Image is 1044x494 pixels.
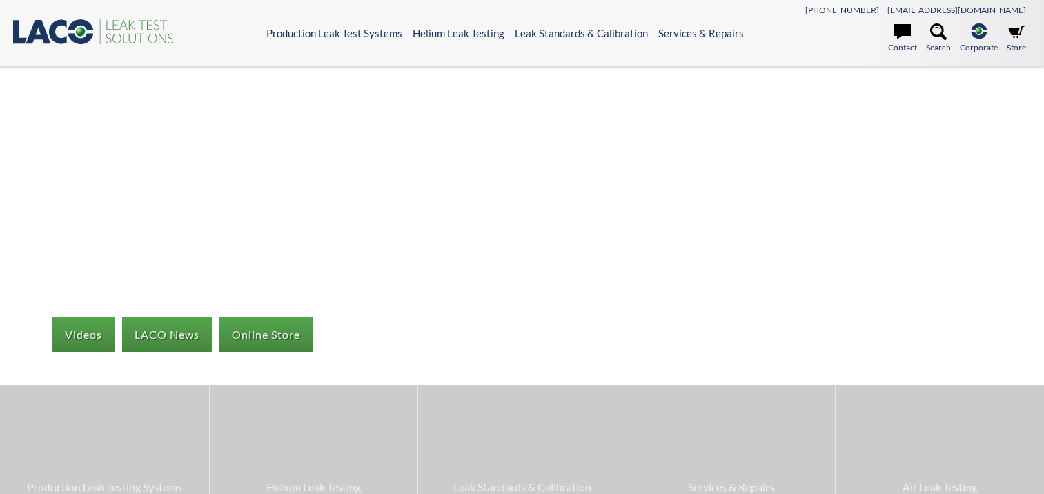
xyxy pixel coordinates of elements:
[658,27,744,39] a: Services & Repairs
[926,23,951,54] a: Search
[960,41,998,54] span: Corporate
[515,27,648,39] a: Leak Standards & Calibration
[413,27,504,39] a: Helium Leak Testing
[266,27,402,39] a: Production Leak Test Systems
[52,317,115,352] a: Videos
[888,23,917,54] a: Contact
[805,5,879,15] a: [PHONE_NUMBER]
[1007,23,1026,54] a: Store
[887,5,1026,15] a: [EMAIL_ADDRESS][DOMAIN_NAME]
[122,317,212,352] a: LACO News
[219,317,313,352] a: Online Store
